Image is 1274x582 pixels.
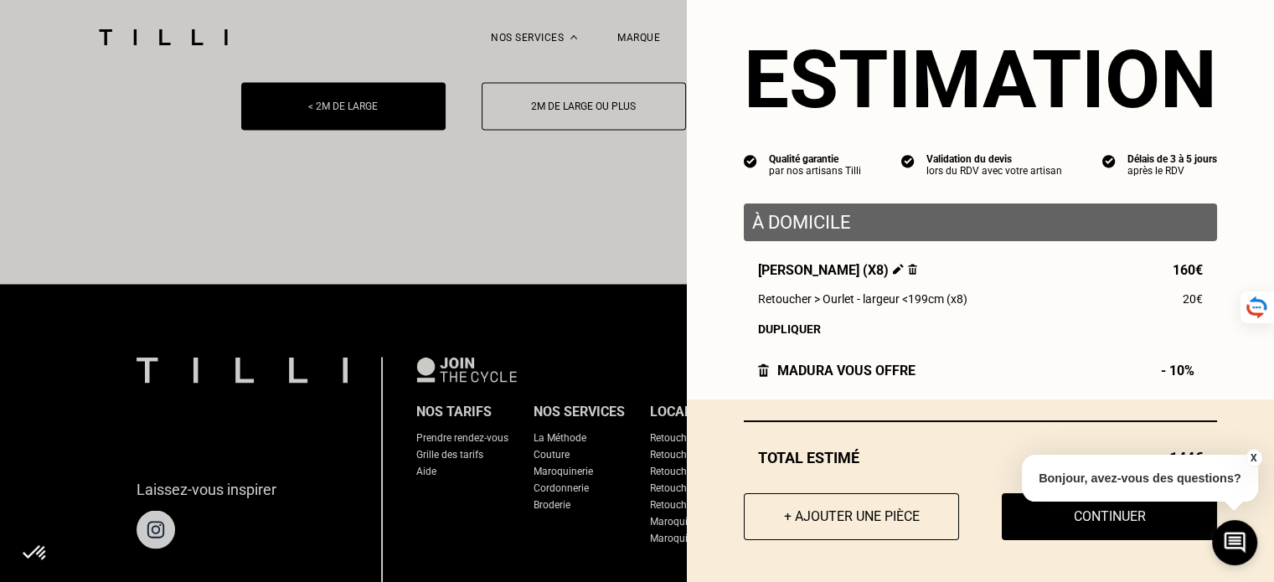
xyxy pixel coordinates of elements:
img: icon list info [901,153,915,168]
div: Délais de 3 à 5 jours [1127,153,1217,165]
span: Retoucher > Ourlet - largeur <199cm (x8) [758,292,967,306]
button: X [1245,449,1261,467]
p: À domicile [752,212,1209,233]
span: - 10% [1161,363,1203,379]
img: Éditer [893,264,904,275]
p: Bonjour, avez-vous des questions? [1022,455,1258,502]
span: 20€ [1183,292,1203,306]
div: Madura vous offre [758,363,916,379]
img: icon list info [1102,153,1116,168]
img: icon list info [744,153,757,168]
section: Estimation [744,33,1217,126]
div: lors du RDV avec votre artisan [926,165,1062,177]
button: Continuer [1002,493,1217,540]
div: Qualité garantie [769,153,861,165]
button: + Ajouter une pièce [744,493,959,540]
div: Dupliquer [758,322,1203,336]
div: Total estimé [744,449,1217,466]
div: par nos artisans Tilli [769,165,861,177]
img: Supprimer [908,264,917,275]
div: après le RDV [1127,165,1217,177]
div: Validation du devis [926,153,1062,165]
span: 160€ [1173,262,1203,278]
span: [PERSON_NAME] (x8) [758,262,917,278]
